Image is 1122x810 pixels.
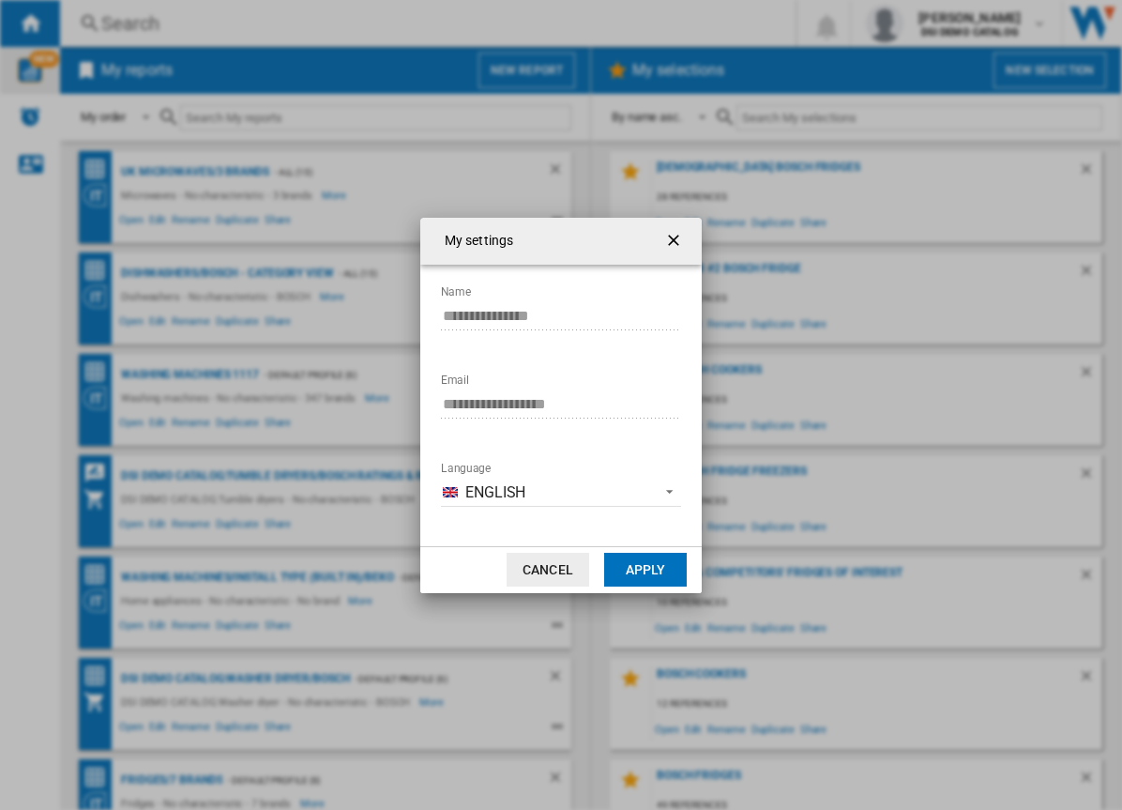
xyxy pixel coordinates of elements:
ng-md-icon: getI18NText('BUTTONS.CLOSE_DIALOG') [664,231,687,253]
button: getI18NText('BUTTONS.CLOSE_DIALOG') [657,222,694,260]
h4: My settings [435,232,513,251]
button: Cancel [507,553,589,587]
button: Apply [604,553,687,587]
span: English [465,482,649,503]
img: en_GB.png [443,487,458,497]
md-select: Language: English [441,479,681,507]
